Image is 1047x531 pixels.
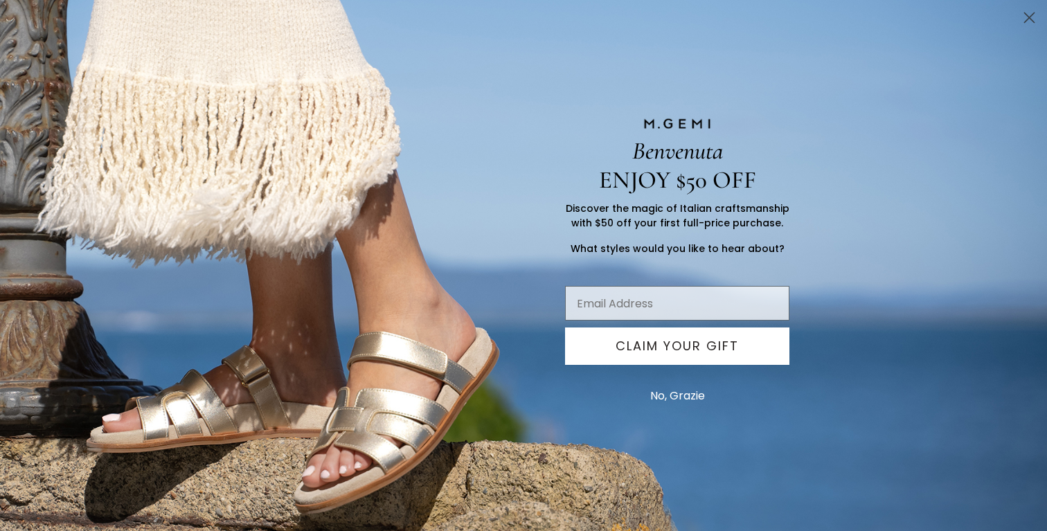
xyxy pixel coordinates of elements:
[565,286,789,321] input: Email Address
[571,242,785,255] span: What styles would you like to hear about?
[632,136,723,165] span: Benvenuta
[643,379,712,413] button: No, Grazie
[566,201,789,230] span: Discover the magic of Italian craftsmanship with $50 off your first full-price purchase.
[1017,6,1041,30] button: Close dialog
[565,327,789,365] button: CLAIM YOUR GIFT
[599,165,756,195] span: ENJOY $50 OFF
[643,118,712,130] img: M.GEMI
